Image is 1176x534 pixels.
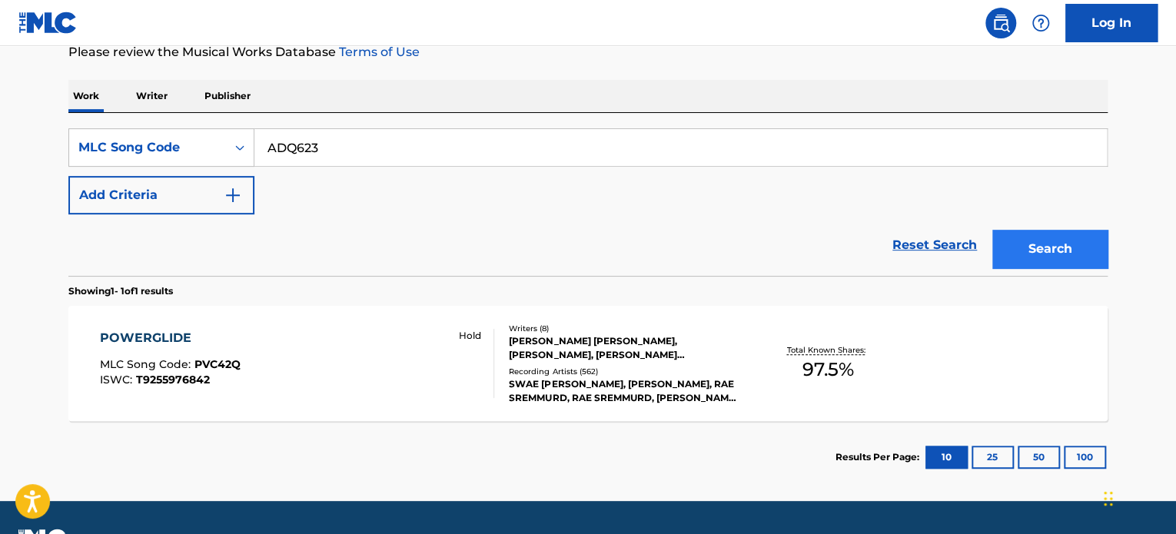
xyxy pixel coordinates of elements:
p: Results Per Page: [835,450,923,464]
p: Publisher [200,80,255,112]
form: Search Form [68,128,1108,276]
button: Add Criteria [68,176,254,214]
span: 97.5 % [802,356,853,383]
a: Log In [1065,4,1158,42]
p: Hold [459,329,481,343]
button: 25 [972,446,1014,469]
p: Showing 1 - 1 of 1 results [68,284,173,298]
div: Drag [1104,476,1113,522]
img: 9d2ae6d4665cec9f34b9.svg [224,186,242,204]
div: MLC Song Code [78,138,217,157]
a: POWERGLIDEMLC Song Code:PVC42QISWC:T9255976842 HoldWriters (8)[PERSON_NAME] [PERSON_NAME], [PERSO... [68,306,1108,421]
div: POWERGLIDE [100,329,241,347]
p: Work [68,80,104,112]
button: 10 [925,446,968,469]
span: ISWC : [100,373,136,386]
div: SWAE [PERSON_NAME], [PERSON_NAME], RAE SREMMURD, RAE SREMMURD, [PERSON_NAME], SLIM JXMMI, RAE SRE... [509,377,741,405]
div: Help [1025,8,1056,38]
p: Please review the Musical Works Database [68,43,1108,61]
img: help [1031,14,1050,32]
span: PVC42Q [194,357,241,371]
p: Writer [131,80,172,112]
img: MLC Logo [18,12,78,34]
div: [PERSON_NAME] [PERSON_NAME], [PERSON_NAME], [PERSON_NAME] [PERSON_NAME], [PERSON_NAME] IBN SHAMAN... [509,334,741,362]
span: MLC Song Code : [100,357,194,371]
div: Writers ( 8 ) [509,323,741,334]
span: T9255976842 [136,373,210,386]
a: Terms of Use [336,45,420,59]
p: Total Known Shares: [786,344,869,356]
img: search [992,14,1010,32]
iframe: Chat Widget [1099,460,1176,534]
button: 100 [1064,446,1106,469]
a: Public Search [985,8,1016,38]
div: Recording Artists ( 562 ) [509,366,741,377]
a: Reset Search [885,228,985,262]
button: Search [992,230,1108,268]
button: 50 [1018,446,1060,469]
